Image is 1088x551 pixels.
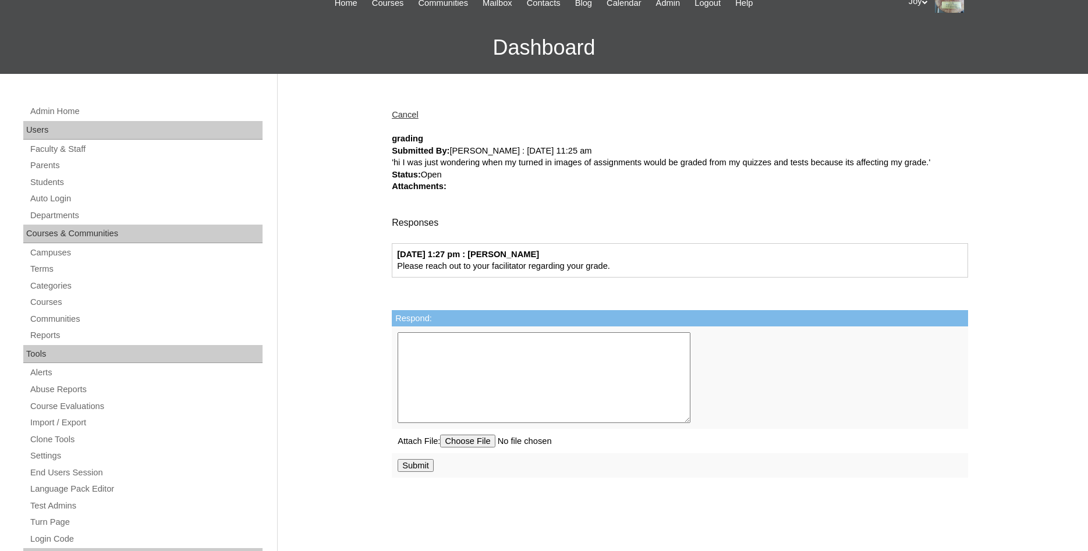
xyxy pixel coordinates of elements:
div: Users [23,121,263,140]
div: [PERSON_NAME] : [DATE] 11:25 am [392,145,968,157]
strong: Status: [392,170,421,179]
label: Respond: [395,314,432,323]
a: Alerts [29,365,263,380]
strong: Submitted By: [392,146,449,155]
a: Abuse Reports [29,382,263,397]
h3: Dashboard [6,22,1082,74]
div: 'hi I was just wondering when my turned in images of assignments would be graded from my quizzes ... [392,157,968,169]
a: Settings [29,449,263,463]
div: Please reach out to your facilitator regarding your grade. [392,243,968,278]
a: Faculty & Staff [29,142,263,157]
a: Language Pack Editor [29,482,263,496]
a: Terms [29,262,263,276]
a: Turn Page [29,515,263,529]
div: Tools [23,345,263,364]
a: Import / Export [29,415,263,430]
strong: grading [392,134,423,143]
a: Test Admins [29,499,263,513]
a: End Users Session [29,465,263,480]
a: Login Code [29,532,263,546]
a: Courses [29,295,263,310]
a: Clone Tools [29,432,263,447]
a: Departments [29,208,263,223]
a: Communities [29,312,263,326]
a: Campuses [29,246,263,260]
a: Reports [29,328,263,343]
strong: [DATE] 1:27 pm : [PERSON_NAME] [397,250,539,259]
a: Students [29,175,263,190]
a: Cancel [392,110,419,119]
div: Open [392,169,968,181]
a: Auto Login [29,191,263,206]
input: Submit [398,459,434,472]
a: Parents [29,158,263,173]
strong: Attachments: [392,182,446,191]
td: Attach File: [392,429,968,453]
div: Courses & Communities [23,225,263,243]
a: Categories [29,279,263,293]
div: Responses [392,207,968,234]
a: Course Evaluations [29,399,263,414]
a: Admin Home [29,104,263,119]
